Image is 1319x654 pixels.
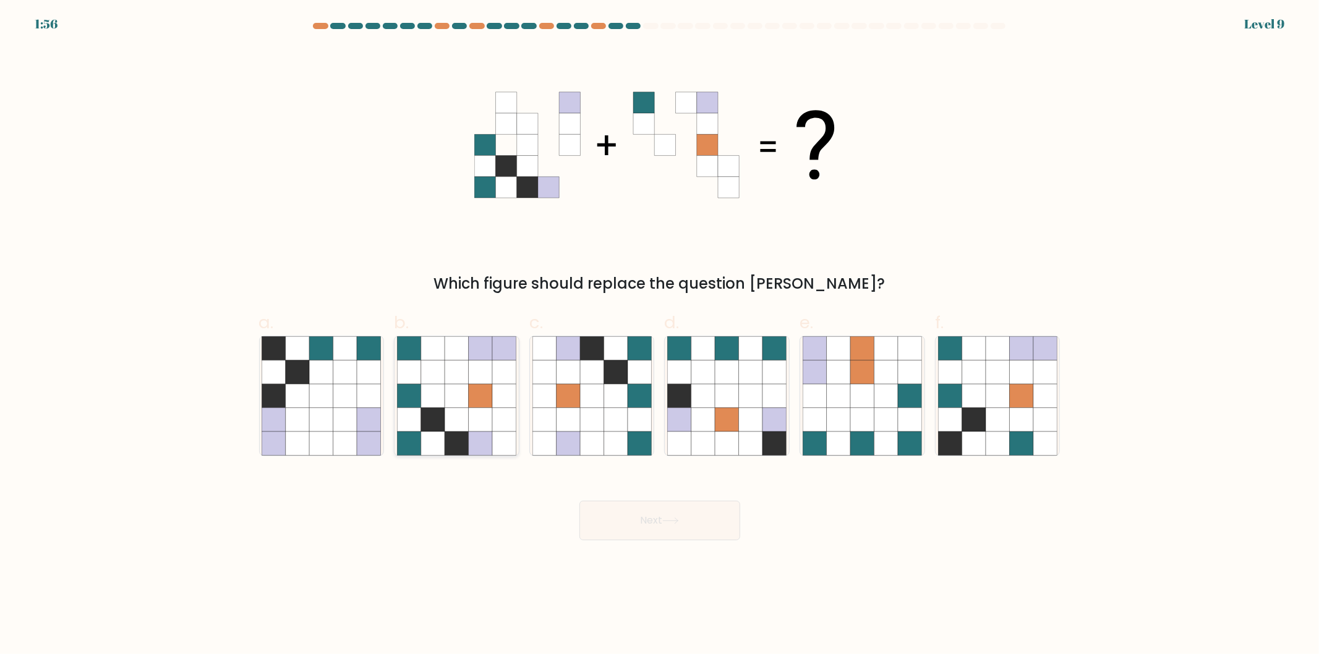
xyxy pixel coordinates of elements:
span: c. [529,310,543,334]
span: d. [664,310,679,334]
span: f. [935,310,944,334]
div: 1:56 [35,15,58,33]
div: Which figure should replace the question [PERSON_NAME]? [267,273,1053,295]
span: a. [259,310,274,334]
span: e. [800,310,813,334]
div: Level 9 [1244,15,1284,33]
span: b. [394,310,409,334]
button: Next [579,501,740,540]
